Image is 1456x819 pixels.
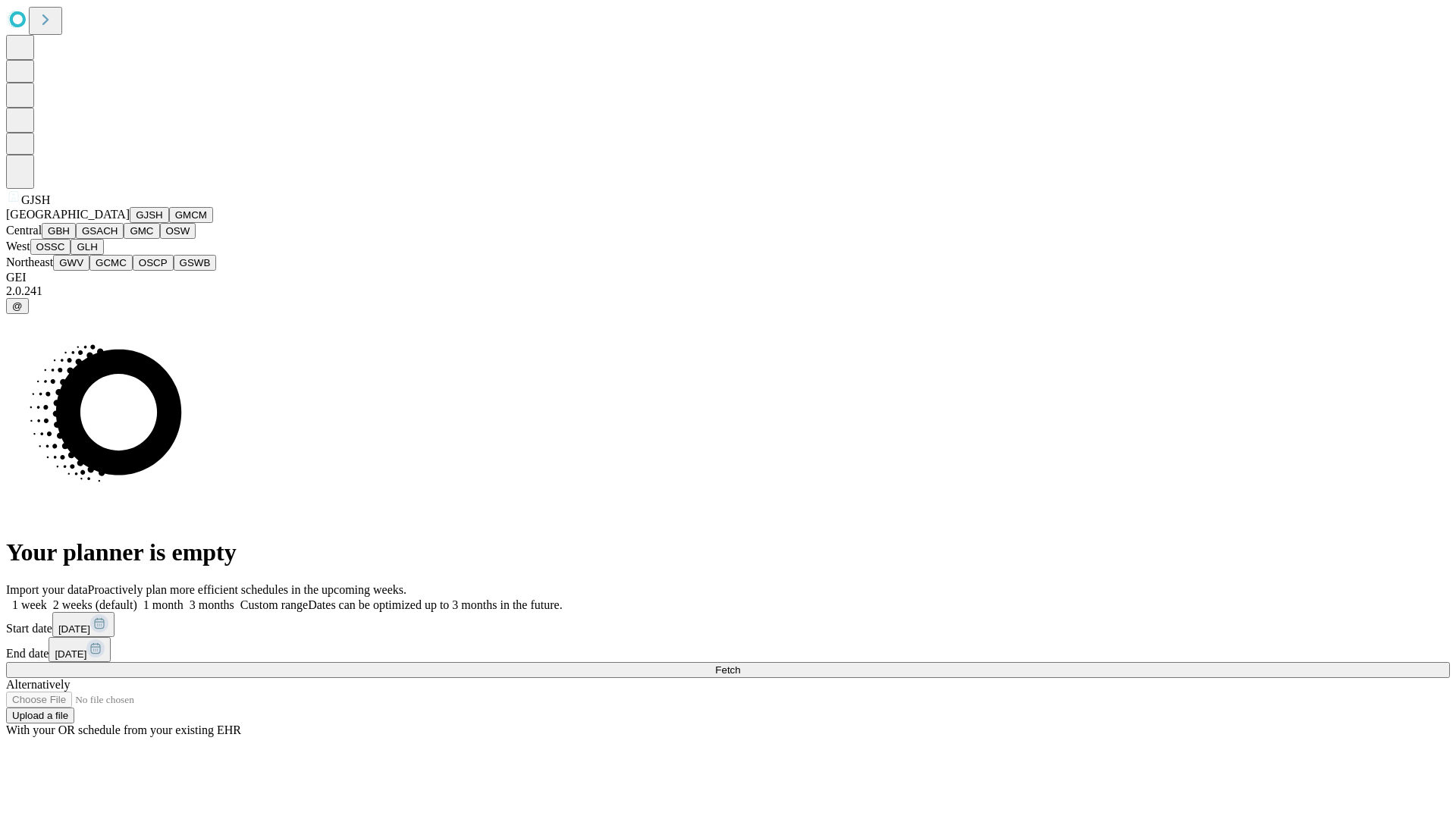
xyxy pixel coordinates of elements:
[55,648,86,660] span: [DATE]
[30,239,71,255] button: OSSC
[160,223,196,239] button: OSW
[308,598,562,611] span: Dates can be optimized up to 3 months in the future.
[124,223,159,239] button: GMC
[6,723,241,736] span: With your OR schedule from your existing EHR
[6,298,29,314] button: @
[6,284,1450,298] div: 2.0.241
[89,255,133,271] button: GCMC
[190,598,234,611] span: 3 months
[6,208,130,221] span: [GEOGRAPHIC_DATA]
[6,583,88,596] span: Import your data
[130,207,169,223] button: GJSH
[12,300,23,312] span: @
[6,271,1450,284] div: GEI
[12,598,47,611] span: 1 week
[6,538,1450,566] h1: Your planner is empty
[133,255,174,271] button: OSCP
[143,598,184,611] span: 1 month
[52,612,115,637] button: [DATE]
[169,207,213,223] button: GMCM
[58,623,90,635] span: [DATE]
[240,598,308,611] span: Custom range
[6,708,74,723] button: Upload a file
[76,223,124,239] button: GSACH
[715,664,740,676] span: Fetch
[6,637,1450,662] div: End date
[174,255,217,271] button: GSWB
[71,239,103,255] button: GLH
[42,223,76,239] button: GBH
[53,255,89,271] button: GWV
[6,256,53,268] span: Northeast
[6,662,1450,678] button: Fetch
[53,598,137,611] span: 2 weeks (default)
[6,240,30,253] span: West
[88,583,406,596] span: Proactively plan more efficient schedules in the upcoming weeks.
[49,637,111,662] button: [DATE]
[21,193,50,206] span: GJSH
[6,678,70,691] span: Alternatively
[6,224,42,237] span: Central
[6,612,1450,637] div: Start date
